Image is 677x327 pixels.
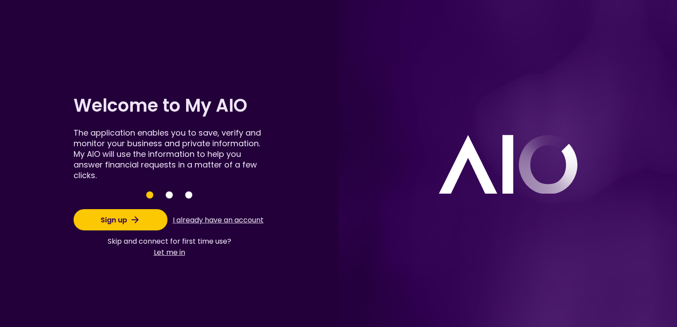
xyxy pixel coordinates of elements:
[74,93,265,118] h1: Welcome to My AIO
[108,247,231,258] button: Let me in
[74,209,167,230] button: Sign up
[108,236,231,247] span: Skip and connect for first time use?
[74,128,265,181] div: The application enables you to save, verify and monitor your business and private information. My...
[146,191,153,199] button: Save
[438,134,578,194] img: logo white
[166,191,173,199] button: Save
[171,211,265,228] button: I already have an account
[185,191,192,199] button: Save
